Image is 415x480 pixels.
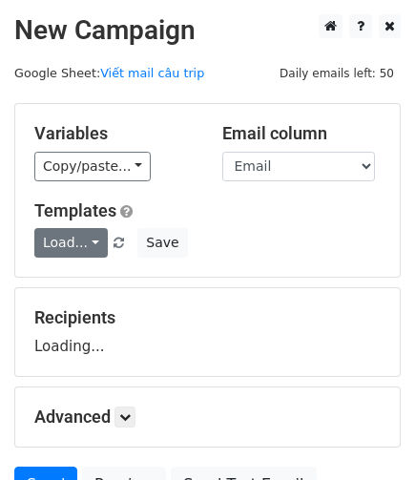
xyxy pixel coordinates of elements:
[34,407,381,428] h5: Advanced
[320,388,415,480] iframe: Chat Widget
[14,66,204,80] small: Google Sheet:
[34,228,108,258] a: Load...
[34,307,381,328] h5: Recipients
[34,307,381,357] div: Loading...
[137,228,187,258] button: Save
[14,14,401,47] h2: New Campaign
[34,152,151,181] a: Copy/paste...
[222,123,382,144] h5: Email column
[34,200,116,220] a: Templates
[100,66,204,80] a: Viết mail câu trip
[273,66,401,80] a: Daily emails left: 50
[34,123,194,144] h5: Variables
[273,63,401,84] span: Daily emails left: 50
